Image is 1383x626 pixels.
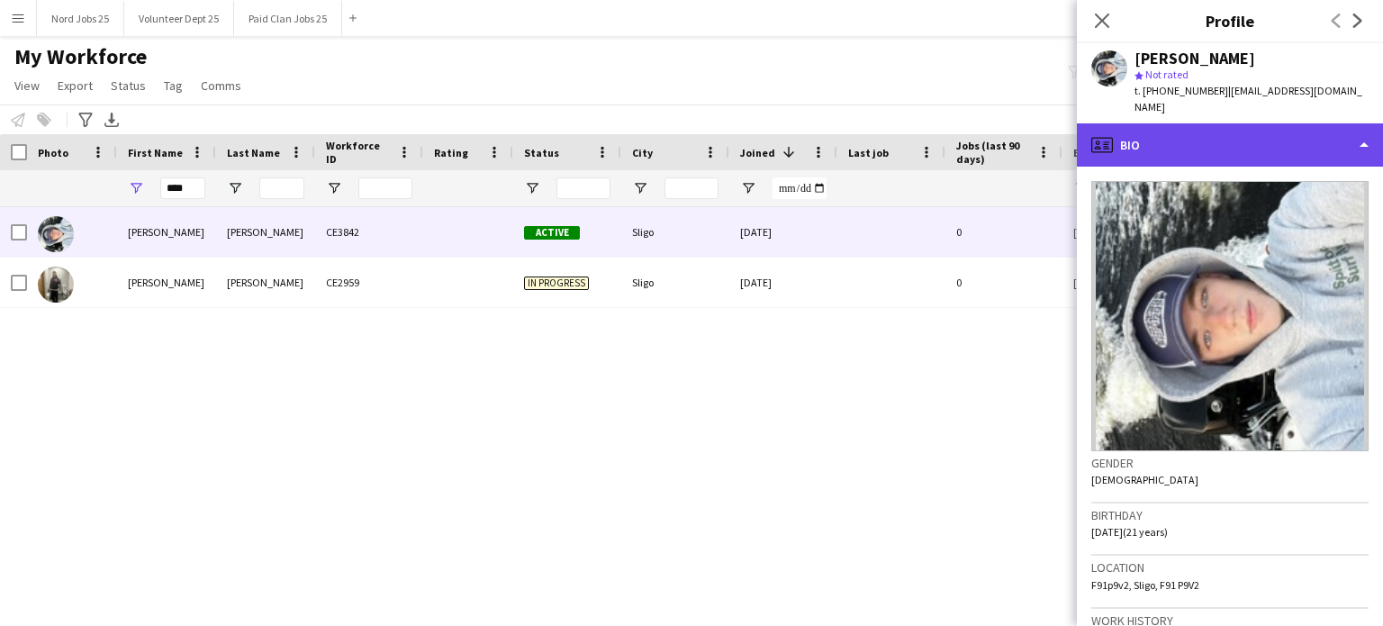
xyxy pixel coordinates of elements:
div: [PERSON_NAME] [216,258,315,307]
div: [PERSON_NAME] [117,207,216,257]
app-action-btn: Export XLSX [101,109,122,131]
span: In progress [524,277,589,290]
button: Open Filter Menu [632,180,648,196]
span: Photo [38,146,68,159]
span: | [EMAIL_ADDRESS][DOMAIN_NAME] [1134,84,1362,113]
input: Last Name Filter Input [259,177,304,199]
div: [PERSON_NAME] [1134,50,1255,67]
span: My Workforce [14,43,147,70]
span: Comms [201,77,241,94]
span: Last Name [227,146,280,159]
span: Last job [848,146,889,159]
a: View [7,74,47,97]
span: [DATE] (21 years) [1091,525,1168,539]
span: F91p9v2, Sligo, F91 P9V2 [1091,578,1199,592]
input: City Filter Input [664,177,719,199]
input: Status Filter Input [556,177,610,199]
h3: Location [1091,559,1369,576]
button: Volunteer Dept 25 [124,1,234,36]
img: Izaak Mahon [38,267,74,303]
h3: Profile [1077,9,1383,32]
span: View [14,77,40,94]
div: Sligo [621,207,729,257]
span: Rating [434,146,468,159]
h3: Birthday [1091,507,1369,523]
h3: Gender [1091,455,1369,471]
div: [PERSON_NAME] [117,258,216,307]
button: Open Filter Menu [1073,180,1089,196]
div: Bio [1077,123,1383,167]
span: City [632,146,653,159]
span: Email [1073,146,1102,159]
button: Open Filter Menu [128,180,144,196]
button: Paid Clan Jobs 25 [234,1,342,36]
a: Export [50,74,100,97]
button: Nord Jobs 25 [37,1,124,36]
div: 0 [945,258,1062,307]
span: Tag [164,77,183,94]
div: [PERSON_NAME] [216,207,315,257]
div: Sligo [621,258,729,307]
span: Status [111,77,146,94]
div: CE3842 [315,207,423,257]
span: Active [524,226,580,240]
span: t. [PHONE_NUMBER] [1134,84,1228,97]
img: Crew avatar or photo [1091,181,1369,451]
button: Open Filter Menu [524,180,540,196]
div: 0 [945,207,1062,257]
button: Open Filter Menu [740,180,756,196]
button: Open Filter Menu [227,180,243,196]
span: Workforce ID [326,139,391,166]
a: Tag [157,74,190,97]
button: Open Filter Menu [326,180,342,196]
a: Status [104,74,153,97]
span: Jobs (last 90 days) [956,139,1030,166]
app-action-btn: Advanced filters [75,109,96,131]
div: [DATE] [729,207,837,257]
input: First Name Filter Input [160,177,205,199]
a: Comms [194,74,249,97]
span: Status [524,146,559,159]
span: [DEMOGRAPHIC_DATA] [1091,473,1198,486]
span: Export [58,77,93,94]
img: Izaak Mahon [38,216,74,252]
div: [DATE] [729,258,837,307]
span: Joined [740,146,775,159]
span: First Name [128,146,183,159]
div: CE2959 [315,258,423,307]
input: Workforce ID Filter Input [358,177,412,199]
span: Not rated [1145,68,1189,81]
input: Joined Filter Input [773,177,827,199]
